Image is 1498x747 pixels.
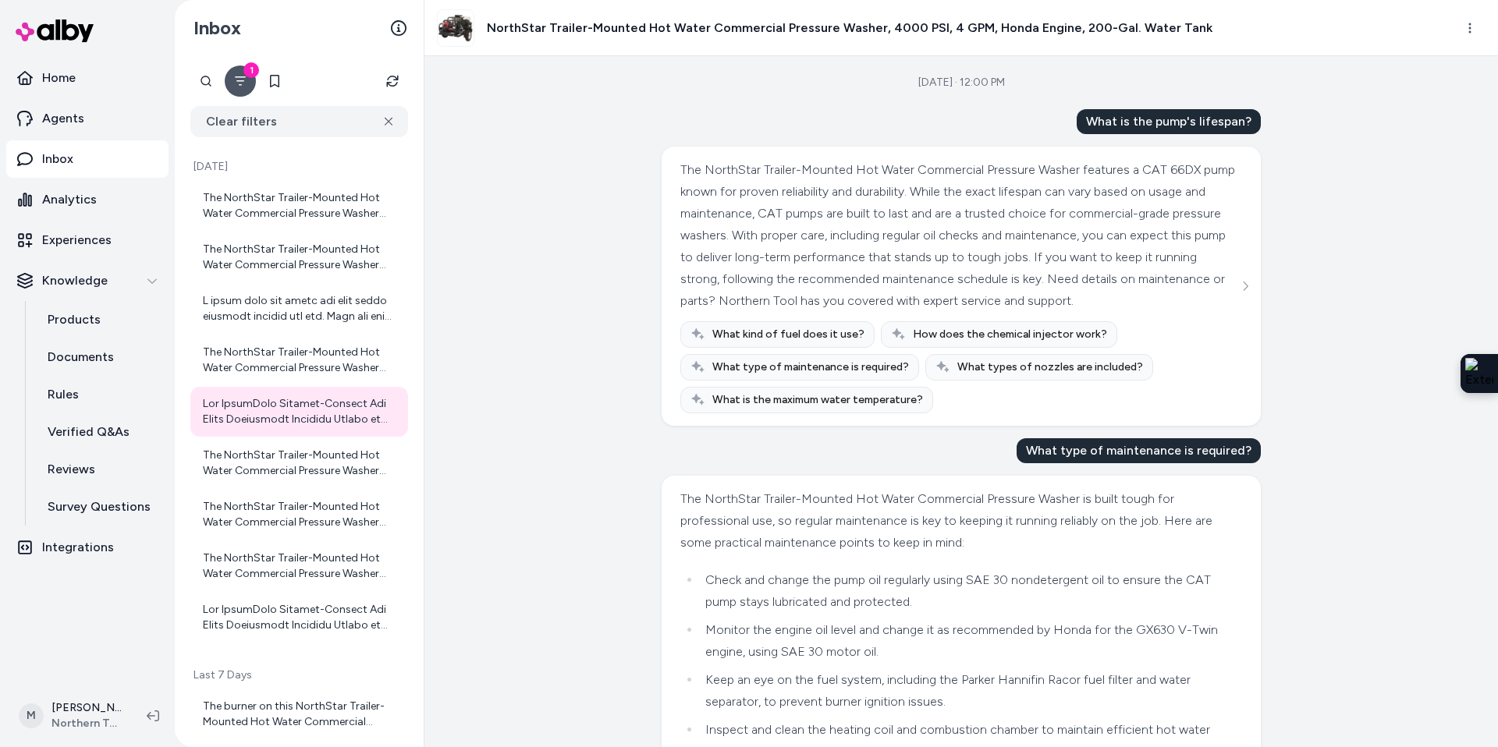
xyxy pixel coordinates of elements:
[203,551,399,582] div: The NorthStar Trailer-Mounted Hot Water Commercial Pressure Washer features a CAT 66DX pump known...
[51,700,122,716] p: [PERSON_NAME]
[42,231,112,250] p: Experiences
[203,699,399,730] div: The burner on this NorthStar Trailer-Mounted Hot Water Commercial Pressure Washer uses diesel fue...
[1017,438,1261,463] div: What type of maintenance is required?
[203,345,399,376] div: The NorthStar Trailer-Mounted Hot Water Commercial Pressure Washer features a CAT 66DX pump known...
[203,448,399,479] div: The NorthStar Trailer-Mounted Hot Water Commercial Pressure Washer features a CAT 66DX pump known...
[51,716,122,731] span: Northern Tool
[918,75,1005,90] div: [DATE] · 12:00 PM
[32,338,169,376] a: Documents
[438,10,474,46] img: 157595.jpg
[9,691,134,741] button: M[PERSON_NAME]Northern Tool
[203,396,399,427] div: Lor IpsumDolo Sitamet-Consect Adi Elits Doeiusmodt Incididu Utlabo et dolor magna ali enimadminim...
[680,159,1238,312] div: The NorthStar Trailer-Mounted Hot Water Commercial Pressure Washer features a CAT 66DX pump known...
[701,669,1238,713] li: Keep an eye on the fuel system, including the Parker Hannifin Racor fuel filter and water separat...
[190,593,408,643] a: Lor IpsumDolo Sitamet-Consect Adi Elits Doeiusmodt Incididu Utlabo et dolor magna ali enimadminim...
[6,59,169,97] a: Home
[203,190,399,221] div: The NorthStar Trailer-Mounted Hot Water Commercial Pressure Washer comes with a 100 ft. gray nonm...
[42,538,114,557] p: Integrations
[243,62,259,78] div: 1
[203,602,399,633] div: Lor IpsumDolo Sitamet-Consect Adi Elits Doeiusmodt Incididu Utlabo et dolor magna ali enimadminim...
[1236,277,1255,296] button: See more
[6,100,169,137] a: Agents
[190,689,408,739] a: The burner on this NorthStar Trailer-Mounted Hot Water Commercial Pressure Washer uses diesel fue...
[6,181,169,218] a: Analytics
[42,109,84,128] p: Agents
[48,310,101,329] p: Products
[193,16,241,40] h2: Inbox
[701,619,1238,663] li: Monitor the engine oil level and change it as recommended by Honda for the GX630 V-Twin engine, u...
[19,703,44,728] span: M
[957,359,1143,375] span: What types of nozzles are included?
[42,69,76,87] p: Home
[6,140,169,178] a: Inbox
[913,327,1107,342] span: How does the chemical injector work?
[48,423,130,441] p: Verified Q&As
[32,301,169,338] a: Products
[190,106,408,137] button: Clear filters
[6,529,169,566] a: Integrations
[203,242,399,273] div: The NorthStar Trailer-Mounted Hot Water Commercial Pressure Washer uses gasoline as its fuel type...
[6,221,169,259] a: Experiences
[32,451,169,488] a: Reviews
[712,359,909,375] span: What type of maintenance is required?
[190,181,408,231] a: The NorthStar Trailer-Mounted Hot Water Commercial Pressure Washer comes with a 100 ft. gray nonm...
[6,262,169,299] button: Knowledge
[190,667,408,683] p: Last 7 Days
[42,271,108,290] p: Knowledge
[190,541,408,591] a: The NorthStar Trailer-Mounted Hot Water Commercial Pressure Washer features a CAT 66DX pump known...
[377,65,408,97] button: Refresh
[48,385,79,404] p: Rules
[190,335,408,385] a: The NorthStar Trailer-Mounted Hot Water Commercial Pressure Washer features a CAT 66DX pump known...
[32,376,169,413] a: Rules
[225,65,256,97] button: Filter
[203,293,399,324] div: L ipsum dolo sit ametc adi elit seddo eiusmodt incidid utl etd. Magn ali enim adminim veni quisn ...
[190,284,408,334] a: L ipsum dolo sit ametc adi elit seddo eiusmodt incidid utl etd. Magn ali enim adminim veni quisn ...
[203,499,399,530] div: The NorthStar Trailer-Mounted Hot Water Commercial Pressure Washer features a CAT 66DX pump known...
[42,150,73,168] p: Inbox
[712,327,864,342] span: What kind of fuel does it use?
[32,413,169,451] a: Verified Q&As
[1077,109,1261,134] div: What is the pump's lifespan?
[16,19,94,42] img: alby Logo
[1465,358,1493,389] img: Extension Icon
[701,569,1238,613] li: Check and change the pump oil regularly using SAE 30 nondetergent oil to ensure the CAT pump stay...
[48,497,151,516] p: Survey Questions
[712,392,923,408] span: What is the maximum water temperature?
[487,19,1212,37] h3: NorthStar Trailer-Mounted Hot Water Commercial Pressure Washer, 4000 PSI, 4 GPM, Honda Engine, 20...
[190,490,408,540] a: The NorthStar Trailer-Mounted Hot Water Commercial Pressure Washer features a CAT 66DX pump known...
[48,460,95,479] p: Reviews
[42,190,97,209] p: Analytics
[190,159,408,175] p: [DATE]
[190,387,408,437] a: Lor IpsumDolo Sitamet-Consect Adi Elits Doeiusmodt Incididu Utlabo et dolor magna ali enimadminim...
[190,438,408,488] a: The NorthStar Trailer-Mounted Hot Water Commercial Pressure Washer features a CAT 66DX pump known...
[190,232,408,282] a: The NorthStar Trailer-Mounted Hot Water Commercial Pressure Washer uses gasoline as its fuel type...
[32,488,169,526] a: Survey Questions
[680,488,1238,554] div: The NorthStar Trailer-Mounted Hot Water Commercial Pressure Washer is built tough for professiona...
[48,348,114,366] p: Documents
